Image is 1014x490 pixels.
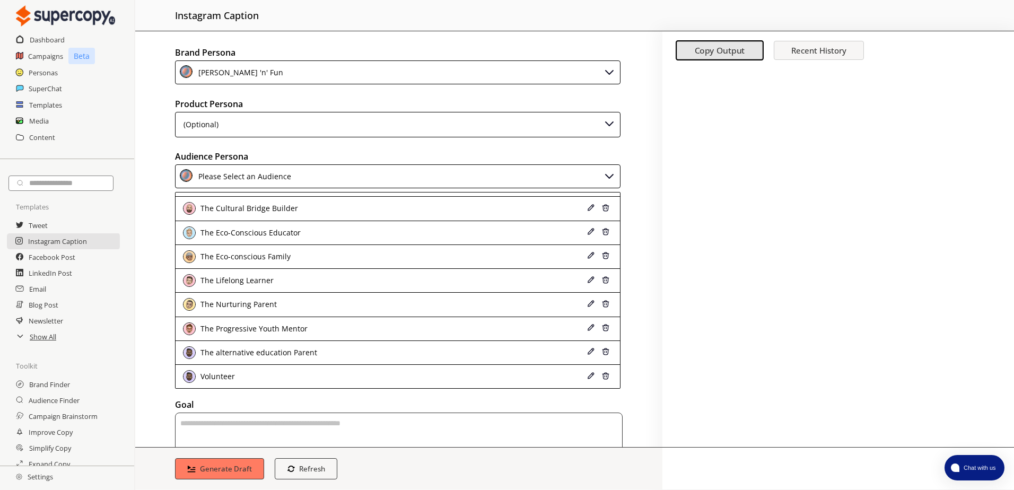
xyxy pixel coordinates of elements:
h2: Brand Persona [175,45,623,60]
div: Please Select an Audience [195,169,291,183]
img: Close [587,252,595,259]
a: Brand Finder [29,377,70,392]
button: Recent History [774,41,864,60]
a: LinkedIn Post [29,265,72,281]
span: Chat with us [959,463,998,472]
a: Personas [29,65,58,81]
a: Audience Finder [29,392,80,408]
a: Media [29,113,49,129]
img: Close [602,204,609,212]
img: Close [602,252,609,259]
img: Close [602,372,609,380]
img: Close [180,65,193,78]
img: Close [16,474,22,480]
img: Close [602,324,609,331]
div: (Optional) [180,117,218,133]
img: Close [603,65,616,78]
img: Close [587,372,595,380]
img: Close [587,300,595,308]
h2: Goal [175,397,623,413]
div: The alternative education Parent [198,348,317,357]
img: Close [183,322,196,335]
img: Close [602,348,609,355]
img: Close [183,346,196,359]
b: Generate Draft [200,464,252,474]
img: Close [587,276,595,284]
b: Refresh [299,464,325,474]
img: Close [602,228,609,235]
div: The Nurturing Parent [198,300,277,309]
div: [PERSON_NAME] 'n' Fun [195,65,283,80]
a: Blog Post [29,297,58,313]
a: Templates [29,97,62,113]
div: The Eco-conscious Family [198,252,291,261]
a: Show All [30,329,56,345]
img: Close [587,204,595,212]
img: Close [183,226,196,239]
button: Refresh [275,458,338,479]
a: Newsletter [29,313,63,329]
p: Beta [68,48,95,64]
div: The Progressive Youth Mentor [198,325,308,333]
b: Copy Output [695,45,745,56]
a: Improve Copy [29,424,73,440]
a: Expand Copy [29,456,70,472]
a: Campaigns [28,48,63,64]
img: Close [183,298,196,311]
button: Generate Draft [175,458,264,479]
h2: Product Persona [175,96,623,112]
img: Close [180,169,193,182]
a: Content [29,129,55,145]
a: Facebook Post [29,249,75,265]
img: Close [183,202,196,215]
img: Close [183,274,196,287]
a: Email [29,281,46,297]
a: Simplify Copy [29,440,71,456]
div: Volunteer [198,372,235,381]
img: Close [587,324,595,331]
button: atlas-launcher [945,455,1004,480]
img: Close [183,250,196,263]
img: Close [603,117,616,129]
a: Tweet [29,217,48,233]
b: Recent History [791,45,846,56]
img: Close [16,5,115,27]
div: The Lifelong Learner [198,276,274,285]
div: The Eco-Conscious Educator [198,229,301,237]
a: Instagram Caption [28,233,87,249]
img: Close [587,228,595,235]
img: Close [602,300,609,308]
h2: instagram caption [175,5,259,25]
a: SuperChat [29,81,62,97]
textarea: textarea-textarea [175,413,623,472]
img: Close [602,276,609,284]
a: Campaign Brainstorm [29,408,98,424]
h2: Audience Persona [175,148,623,164]
div: The Cultural Bridge Builder [198,204,298,213]
img: Close [603,169,616,182]
a: Dashboard [30,32,65,48]
img: Close [183,370,196,383]
img: Close [587,348,595,355]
